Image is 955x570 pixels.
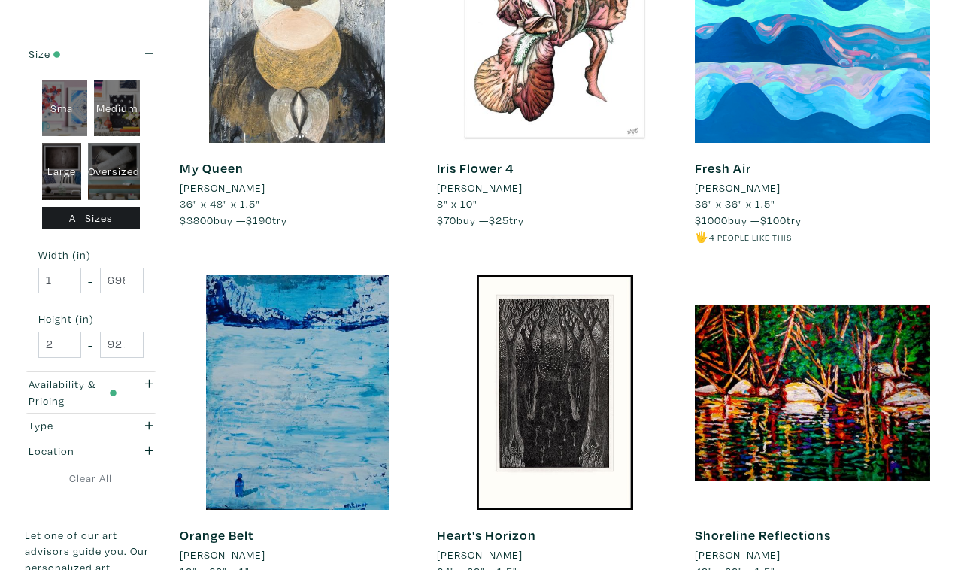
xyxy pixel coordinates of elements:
[437,213,456,227] span: $70
[29,417,117,434] div: Type
[695,180,781,196] li: [PERSON_NAME]
[94,80,140,137] div: Medium
[695,547,930,563] a: [PERSON_NAME]
[695,159,751,177] a: Fresh Air
[489,213,509,227] span: $25
[246,213,272,227] span: $190
[25,438,157,463] button: Location
[42,143,82,200] div: Large
[695,196,775,211] span: 36" x 36" x 1.5"
[25,41,157,66] button: Size
[180,180,265,196] li: [PERSON_NAME]
[695,213,802,227] span: buy — try
[42,80,88,137] div: Small
[760,213,787,227] span: $100
[695,526,831,544] a: Shoreline Reflections
[695,547,781,563] li: [PERSON_NAME]
[437,196,477,211] span: 8" x 10"
[180,547,415,563] a: [PERSON_NAME]
[695,213,728,227] span: $1000
[25,372,157,413] button: Availability & Pricing
[180,547,265,563] li: [PERSON_NAME]
[437,213,524,227] span: buy — try
[88,335,93,355] span: -
[437,180,672,196] a: [PERSON_NAME]
[42,207,141,230] div: All Sizes
[437,180,523,196] li: [PERSON_NAME]
[437,547,523,563] li: [PERSON_NAME]
[437,547,672,563] a: [PERSON_NAME]
[88,271,93,291] span: -
[88,143,140,200] div: Oversized
[180,213,287,227] span: buy — try
[437,159,514,177] a: Iris Flower 4
[695,229,930,245] li: 🖐️
[25,470,157,487] a: Clear All
[180,213,214,227] span: $3800
[709,232,792,243] small: 4 people like this
[25,414,157,438] button: Type
[437,526,536,544] a: Heart's Horizon
[38,314,144,324] small: Height (in)
[695,180,930,196] a: [PERSON_NAME]
[29,46,117,62] div: Size
[180,196,260,211] span: 36" x 48" x 1.5"
[38,250,144,260] small: Width (in)
[29,376,117,408] div: Availability & Pricing
[180,159,244,177] a: My Queen
[180,526,253,544] a: Orange Belt
[180,180,415,196] a: [PERSON_NAME]
[29,443,117,459] div: Location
